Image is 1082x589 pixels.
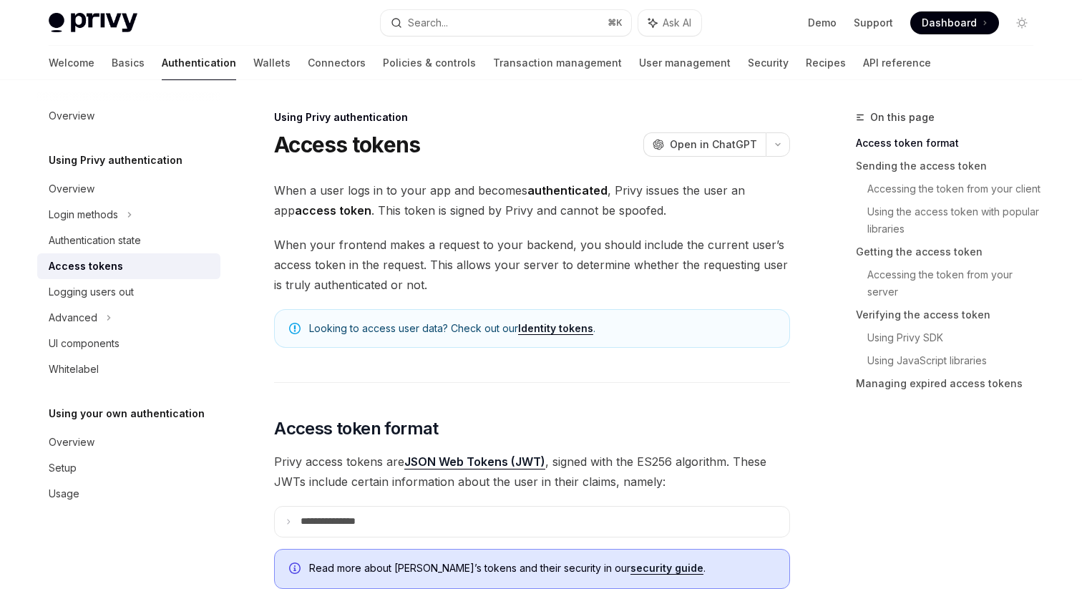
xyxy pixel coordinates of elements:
a: Using JavaScript libraries [867,349,1045,372]
a: API reference [863,46,931,80]
span: ⌘ K [608,17,623,29]
button: Open in ChatGPT [643,132,766,157]
h5: Using Privy authentication [49,152,182,169]
svg: Note [289,323,301,334]
span: Looking to access user data? Check out our . [309,321,775,336]
a: Whitelabel [37,356,220,382]
span: Open in ChatGPT [670,137,757,152]
div: Advanced [49,309,97,326]
a: Logging users out [37,279,220,305]
h1: Access tokens [274,132,420,157]
a: UI components [37,331,220,356]
a: Verifying the access token [856,303,1045,326]
div: Authentication state [49,232,141,249]
a: Accessing the token from your client [867,177,1045,200]
div: Overview [49,107,94,125]
a: User management [639,46,731,80]
div: Overview [49,434,94,451]
a: Managing expired access tokens [856,372,1045,395]
span: On this page [870,109,935,126]
div: Setup [49,459,77,477]
button: Toggle dark mode [1010,11,1033,34]
svg: Info [289,563,303,577]
div: Access tokens [49,258,123,275]
a: Wallets [253,46,291,80]
a: Support [854,16,893,30]
a: Identity tokens [518,322,593,335]
a: Sending the access token [856,155,1045,177]
a: Welcome [49,46,94,80]
span: Read more about [PERSON_NAME]’s tokens and their security in our . [309,561,775,575]
strong: access token [295,203,371,218]
button: Ask AI [638,10,701,36]
span: When your frontend makes a request to your backend, you should include the current user’s access ... [274,235,790,295]
span: Access token format [274,417,439,440]
div: Search... [408,14,448,31]
div: UI components [49,335,120,352]
a: Recipes [806,46,846,80]
a: Access tokens [37,253,220,279]
a: Accessing the token from your server [867,263,1045,303]
a: Security [748,46,789,80]
div: Logging users out [49,283,134,301]
a: Authentication [162,46,236,80]
a: Setup [37,455,220,481]
a: Access token format [856,132,1045,155]
a: Transaction management [493,46,622,80]
a: security guide [630,562,703,575]
a: Policies & controls [383,46,476,80]
a: Connectors [308,46,366,80]
a: Overview [37,103,220,129]
span: When a user logs in to your app and becomes , Privy issues the user an app . This token is signed... [274,180,790,220]
div: Using Privy authentication [274,110,790,125]
span: Dashboard [922,16,977,30]
h5: Using your own authentication [49,405,205,422]
span: Privy access tokens are , signed with the ES256 algorithm. These JWTs include certain information... [274,452,790,492]
a: Dashboard [910,11,999,34]
img: light logo [49,13,137,33]
a: Basics [112,46,145,80]
strong: authenticated [527,183,608,198]
a: Overview [37,429,220,455]
a: Overview [37,176,220,202]
a: Using Privy SDK [867,326,1045,349]
a: Authentication state [37,228,220,253]
span: Ask AI [663,16,691,30]
a: Using the access token with popular libraries [867,200,1045,240]
a: JSON Web Tokens (JWT) [404,454,545,469]
div: Whitelabel [49,361,99,378]
div: Overview [49,180,94,198]
a: Usage [37,481,220,507]
a: Getting the access token [856,240,1045,263]
div: Login methods [49,206,118,223]
div: Usage [49,485,79,502]
button: Search...⌘K [381,10,631,36]
a: Demo [808,16,837,30]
